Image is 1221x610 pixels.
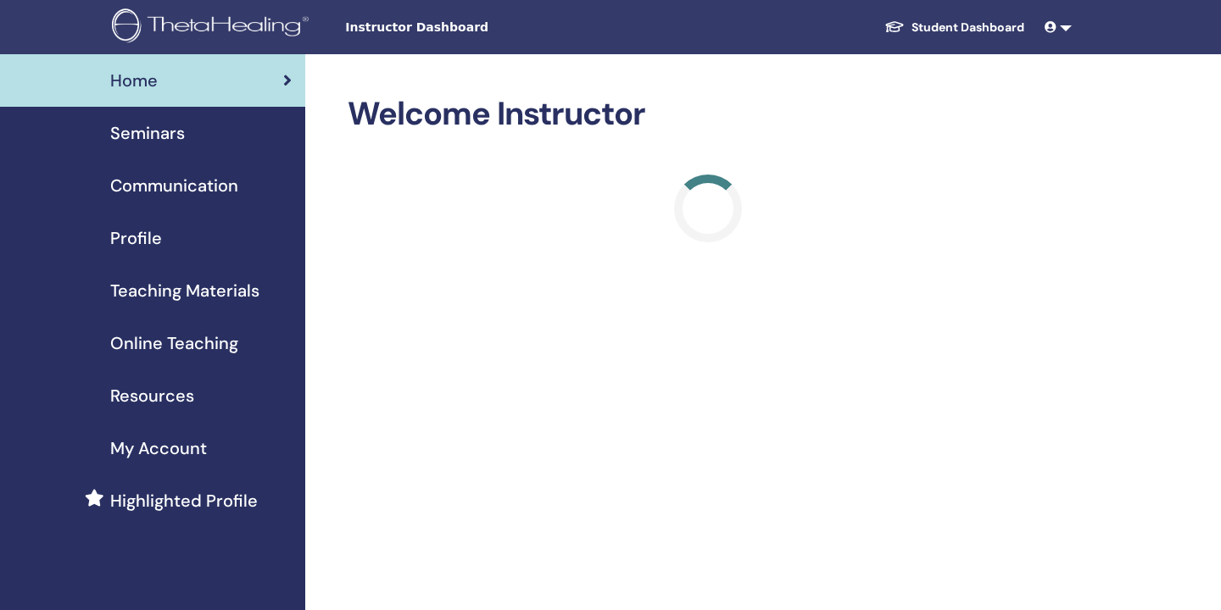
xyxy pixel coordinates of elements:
span: Profile [110,225,162,251]
span: Resources [110,383,194,408]
span: Instructor Dashboard [345,19,599,36]
img: logo.png [112,8,315,47]
a: Student Dashboard [871,12,1038,43]
span: Communication [110,173,238,198]
img: graduation-cap-white.svg [884,19,905,34]
h2: Welcome Instructor [348,95,1068,134]
span: Online Teaching [110,330,238,356]
span: Seminars [110,120,185,146]
span: Highlighted Profile [110,488,258,513]
span: Home [110,68,158,93]
span: Teaching Materials [110,278,259,303]
span: My Account [110,435,207,461]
